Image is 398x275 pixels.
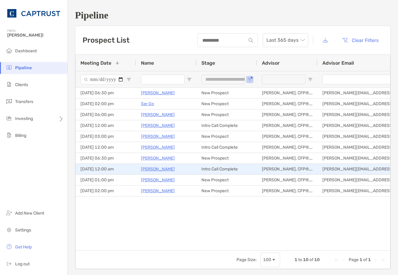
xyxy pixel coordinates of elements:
[201,60,215,66] span: Stage
[257,164,318,174] div: [PERSON_NAME], CFP®, CDFA®
[126,77,131,82] button: Open Filter Menu
[141,133,175,140] a: [PERSON_NAME]
[76,120,136,131] div: [DATE] 12:00 am
[257,99,318,109] div: [PERSON_NAME], CFP®, CDFA®
[15,99,33,104] span: Transfers
[76,99,136,109] div: [DATE] 02:00 pm
[83,36,129,44] h3: Prospect List
[197,142,257,153] div: Intro Call Complete
[141,60,154,66] span: Name
[257,88,318,98] div: [PERSON_NAME], CFP®, CDFA®
[197,186,257,196] div: New Prospect
[197,88,257,98] div: New Prospect
[141,176,175,184] a: [PERSON_NAME]
[187,77,192,82] button: Open Filter Menu
[15,116,33,121] span: Investing
[197,131,257,142] div: New Prospect
[141,89,175,97] a: [PERSON_NAME]
[141,111,175,118] a: [PERSON_NAME]
[7,33,64,38] span: [PERSON_NAME]!
[298,257,302,262] span: to
[5,209,13,216] img: add_new_client icon
[7,2,60,24] img: CAPTRUST Logo
[76,175,136,185] div: [DATE] 01:00 pm
[373,257,378,262] div: Next Page
[360,257,362,262] span: 1
[15,211,44,216] span: Add New Client
[257,153,318,163] div: [PERSON_NAME], CFP®, CDFA®
[76,164,136,174] div: [DATE] 12:00 am
[257,142,318,153] div: [PERSON_NAME], CFP®, CDFA®
[5,47,13,54] img: dashboard icon
[349,257,359,262] span: Page
[197,120,257,131] div: Intro Call Complete
[263,257,271,262] div: 100
[295,257,297,262] span: 1
[262,60,280,66] span: Advisor
[15,244,32,250] span: Get Help
[197,164,257,174] div: Intro Call Complete
[76,88,136,98] div: [DATE] 06:30 pm
[257,120,318,131] div: [PERSON_NAME], CFP®, CDFA®
[257,175,318,185] div: [PERSON_NAME], CFP®, CDFA®
[80,75,124,84] input: Meeting Date Filter Input
[141,187,175,195] a: [PERSON_NAME]
[5,64,13,71] img: pipeline icon
[15,82,28,87] span: Clients
[141,122,175,129] a: [PERSON_NAME]
[141,144,175,151] a: [PERSON_NAME]
[76,153,136,163] div: [DATE] 06:30 pm
[309,257,313,262] span: of
[303,257,308,262] span: 10
[15,261,30,267] span: Log out
[15,65,32,70] span: Pipeline
[314,257,320,262] span: 10
[260,253,280,267] div: Page Size
[5,115,13,122] img: investing icon
[363,257,367,262] span: of
[5,243,13,250] img: get-help icon
[76,142,136,153] div: [DATE] 12:00 am
[75,10,391,21] h1: Pipeline
[197,175,257,185] div: New Prospect
[257,109,318,120] div: [PERSON_NAME], CFP®, CDFA®
[5,226,13,233] img: settings icon
[237,257,257,262] div: Page Size:
[5,81,13,88] img: clients icon
[266,34,305,47] span: Last 365 days
[368,257,371,262] span: 1
[76,131,136,142] div: [DATE] 03:00 pm
[334,257,339,262] div: First Page
[257,131,318,142] div: [PERSON_NAME], CFP®, CDFA®
[197,153,257,163] div: New Prospect
[247,77,252,82] button: Open Filter Menu
[141,154,175,162] a: [PERSON_NAME]
[141,165,175,173] a: [PERSON_NAME]
[15,133,26,138] span: Billing
[141,75,184,84] input: Name Filter Input
[15,48,37,53] span: Dashboard
[322,60,354,66] span: Advisor Email
[337,34,383,47] button: Clear Filters
[308,77,313,82] button: Open Filter Menu
[257,186,318,196] div: [PERSON_NAME], CFP®, CDFA®
[249,38,253,43] img: input icon
[141,100,154,108] a: Ser Go
[380,257,385,262] div: Last Page
[5,131,13,139] img: billing icon
[197,109,257,120] div: New Prospect
[341,257,346,262] div: Previous Page
[76,186,136,196] div: [DATE] 02:00 pm
[5,98,13,105] img: transfers icon
[5,260,13,267] img: logout icon
[76,109,136,120] div: [DATE] 06:00 pm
